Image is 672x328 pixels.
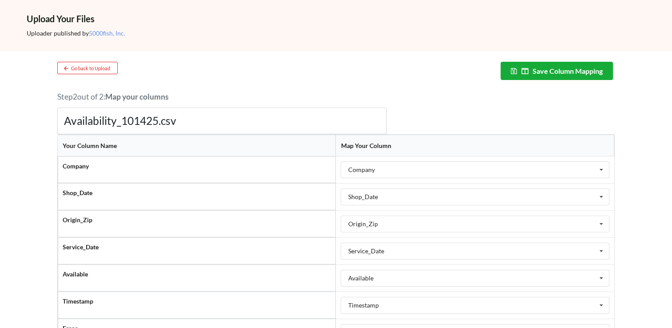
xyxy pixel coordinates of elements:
th: Origin_Zip [58,210,336,237]
h3: Availability_101425.csv [64,114,380,127]
div: Timestamp [348,302,378,308]
span: Uploader published by [27,29,125,37]
div: Service_Date [348,248,384,254]
div: Shop_Date [348,194,378,200]
h3: Upload Your Files [27,13,645,24]
th: Service_Date [58,237,336,264]
th: Your Column Name [58,135,336,156]
th: Available [58,264,336,292]
th: Shop_Date [58,183,336,210]
span: Map your columns [105,92,169,101]
th: Timestamp [58,292,336,319]
div: Company [348,167,374,173]
th: Company [58,156,336,183]
span: 5000fish, Inc. [89,29,125,37]
button: Save Column Mapping [501,62,613,80]
div: Origin_Zip [348,221,378,227]
div: Available [348,275,373,281]
button: Go back to Upload [57,62,118,74]
h5: Step 2 out of 2: [57,92,387,101]
th: Map Your Column [336,135,614,156]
